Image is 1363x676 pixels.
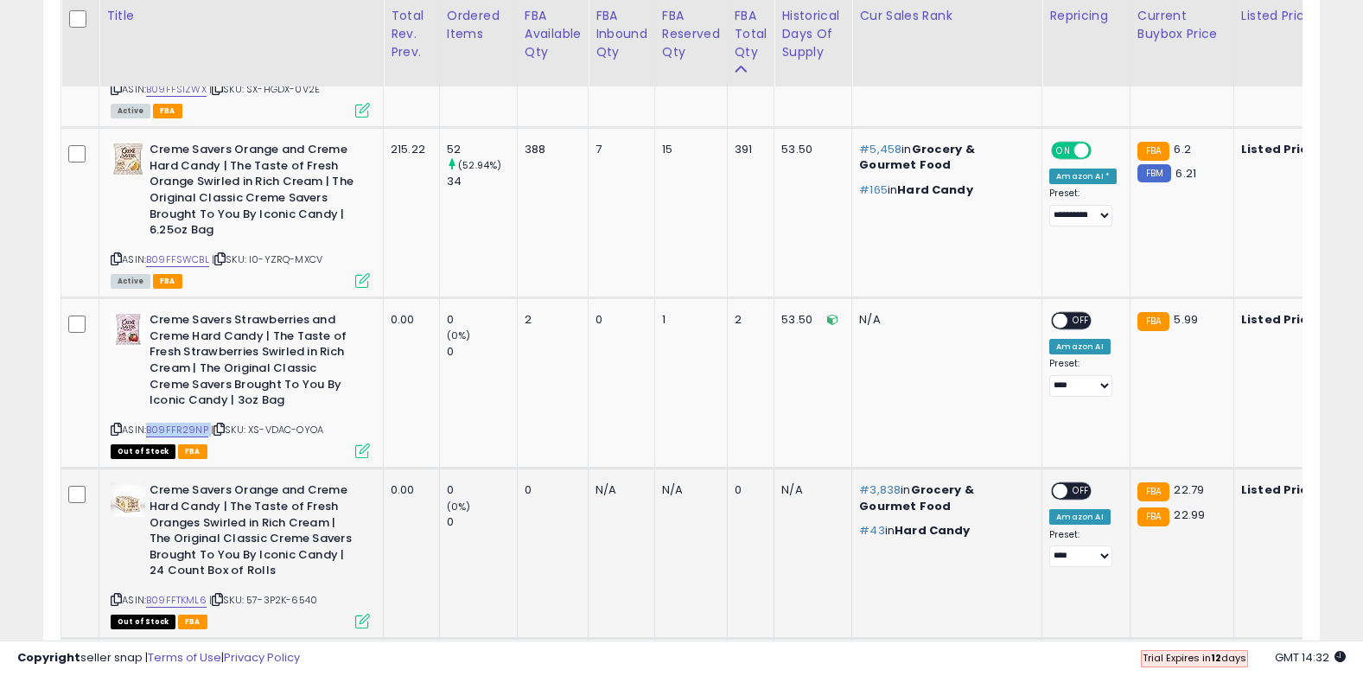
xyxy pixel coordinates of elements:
span: #165 [859,182,888,198]
span: #3,838 [859,481,901,498]
small: (0%) [447,500,471,513]
div: Title [106,7,376,25]
span: | SKU: I0-YZRQ-MXCV [212,252,322,266]
small: FBA [1137,142,1169,161]
div: seller snap | | [17,650,300,666]
b: Listed Price: [1241,311,1320,328]
b: Creme Savers Orange and Creme Hard Candy | The Taste of Fresh Oranges Swirled in Rich Cream | The... [150,482,360,583]
div: FBA Available Qty [525,7,581,61]
span: FBA [153,104,182,118]
span: FBA [153,274,182,289]
div: 0.00 [391,312,426,328]
div: Total Rev. Prev. [391,7,432,61]
span: All listings that are currently out of stock and unavailable for purchase on Amazon [111,444,175,459]
div: Amazon AI [1049,509,1110,525]
a: B09FFTKML6 [146,593,207,608]
div: N/A [781,482,838,498]
div: 215.22 [391,142,426,157]
span: Hard Candy [895,522,971,539]
div: 391 [735,142,761,157]
span: ON [1053,143,1074,158]
span: FBA [178,615,207,629]
span: Hard Candy [897,182,973,198]
p: in [859,182,1029,198]
small: (0%) [447,328,471,342]
a: Privacy Policy [224,649,300,666]
div: Amazon AI * [1049,169,1117,184]
div: Ordered Items [447,7,510,43]
span: 6.21 [1175,165,1196,182]
div: Current Buybox Price [1137,7,1226,43]
span: All listings that are currently out of stock and unavailable for purchase on Amazon [111,615,175,629]
div: Cur Sales Rank [859,7,1035,25]
div: ASIN: [111,142,370,286]
div: 0 [596,312,641,328]
div: FBA Total Qty [735,7,767,61]
div: Preset: [1049,188,1117,226]
p: in [859,523,1029,539]
div: Preset: [1049,358,1117,397]
span: 22.99 [1174,507,1205,523]
div: 0 [447,312,517,328]
div: 0.00 [391,482,426,498]
small: FBA [1137,507,1169,526]
b: Creme Savers Strawberries and Creme Hard Candy | The Taste of Fresh Strawberries Swirled in Rich ... [150,312,360,412]
div: 15 [662,142,714,157]
span: 5.99 [1174,311,1198,328]
div: 7 [596,142,641,157]
b: 12 [1211,651,1221,665]
div: FBA Reserved Qty [662,7,720,61]
div: 52 [447,142,517,157]
div: Repricing [1049,7,1123,25]
div: 1 [662,312,714,328]
div: 2 [735,312,761,328]
img: 41ruOneBqbL._SL40_.jpg [111,482,145,517]
div: 0 [447,482,517,498]
span: OFF [1089,143,1117,158]
div: N/A [859,312,1029,328]
small: FBM [1137,164,1171,182]
div: 53.50 [781,312,838,328]
div: 2 [525,312,575,328]
a: Terms of Use [148,649,221,666]
a: B09FFSWCBL [146,252,209,267]
div: FBA inbound Qty [596,7,647,61]
div: ASIN: [111,312,370,456]
div: 0 [525,482,575,498]
small: FBA [1137,482,1169,501]
b: Listed Price: [1241,141,1320,157]
div: Amazon AI [1049,339,1110,354]
small: (52.94%) [458,158,501,172]
div: Preset: [1049,529,1117,568]
div: 0 [447,344,517,360]
a: B09FFS1ZWX [146,82,207,97]
div: 34 [447,174,517,189]
div: 0 [735,482,761,498]
span: | SKU: XS-VDAC-OYOA [211,423,323,437]
p: in [859,482,1029,513]
div: N/A [596,482,641,498]
div: 53.50 [781,142,838,157]
span: Grocery & Gourmet Food [859,481,974,513]
span: 6.2 [1174,141,1190,157]
span: | SKU: 57-3P2K-6540 [209,593,317,607]
span: All listings currently available for purchase on Amazon [111,274,150,289]
span: #5,458 [859,141,901,157]
div: 0 [447,514,517,530]
span: #43 [859,522,884,539]
img: 51SO-QanC-L._SL40_.jpg [111,312,145,347]
span: 22.79 [1174,481,1204,498]
b: Listed Price: [1241,481,1320,498]
b: Creme Savers Orange and Creme Hard Candy | The Taste of Fresh Orange Swirled in Rich Cream | The ... [150,142,360,242]
span: 2025-10-6 14:32 GMT [1275,649,1346,666]
span: | SKU: SX-HGDX-0V2E [209,82,320,96]
div: Historical Days Of Supply [781,7,844,61]
div: N/A [662,482,714,498]
span: Grocery & Gourmet Food [859,141,975,173]
span: OFF [1068,484,1096,499]
span: OFF [1068,314,1096,328]
span: Trial Expires in days [1143,651,1246,665]
span: FBA [178,444,207,459]
p: in [859,142,1029,173]
small: FBA [1137,312,1169,331]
